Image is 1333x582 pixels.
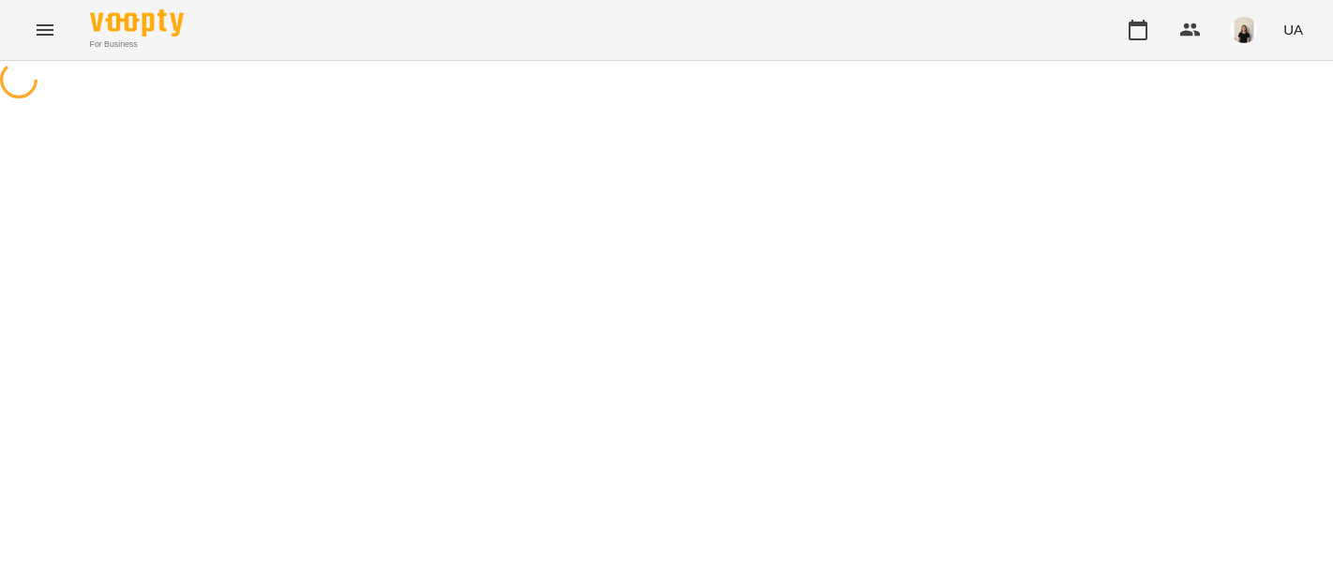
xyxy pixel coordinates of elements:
img: Voopty Logo [90,9,184,37]
button: UA [1276,12,1311,47]
span: UA [1283,20,1303,39]
img: a3bfcddf6556b8c8331b99a2d66cc7fb.png [1231,17,1257,43]
button: Menu [22,7,67,52]
span: For Business [90,38,184,51]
